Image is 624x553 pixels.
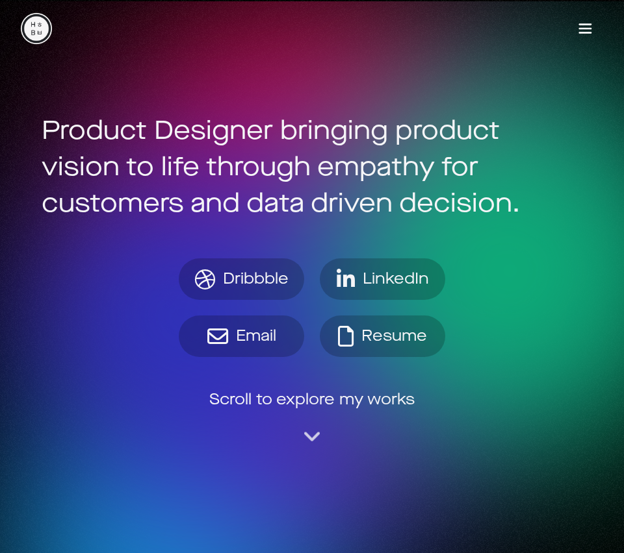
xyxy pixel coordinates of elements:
[320,315,445,357] a: Resume
[21,13,567,44] a: home
[354,328,427,344] div: Resume
[179,258,304,300] a: Dribbble
[228,328,276,344] div: Email
[337,269,355,289] div: 
[304,427,320,448] a: 
[567,10,603,47] div: menu
[42,113,582,222] div: Product Designer bringing product vision to life through empathy for customers and data driven de...
[355,271,429,287] div: LinkedIn
[320,258,445,300] a: LinkedIn
[215,271,289,287] div: Dribbble
[338,326,354,347] div: 
[209,388,415,412] div: Scroll to explore my works
[194,269,215,289] div: 
[207,326,228,347] div: 
[179,315,304,357] a: Email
